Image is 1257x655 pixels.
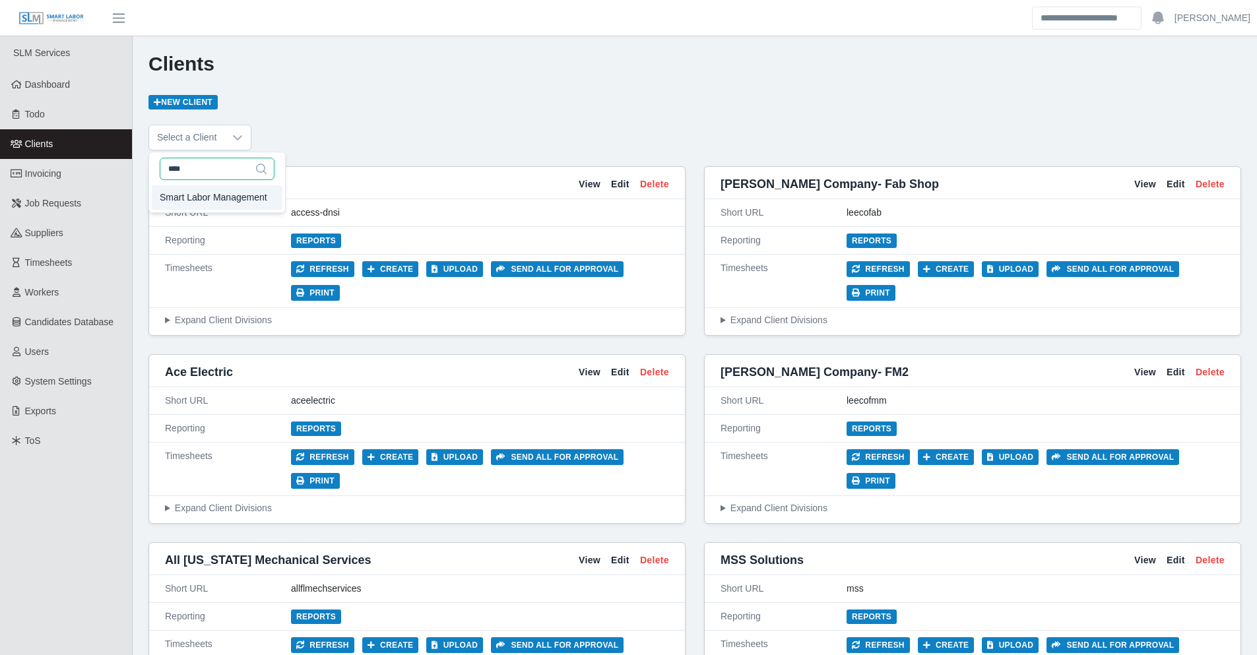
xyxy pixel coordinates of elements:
[165,449,291,489] div: Timesheets
[847,206,1225,220] div: leecofab
[721,313,1225,327] summary: Expand Client Divisions
[165,313,669,327] summary: Expand Client Divisions
[579,177,600,191] a: View
[1167,553,1185,567] a: Edit
[1167,177,1185,191] a: Edit
[491,637,624,653] button: Send all for approval
[491,261,624,277] button: Send all for approval
[149,125,224,150] span: Select a Client
[362,449,419,465] button: Create
[25,79,71,90] span: Dashboard
[25,435,41,446] span: ToS
[13,47,70,58] span: SLM Services
[721,609,847,623] div: Reporting
[918,449,975,465] button: Create
[1047,637,1179,653] button: Send all for approval
[721,421,847,435] div: Reporting
[1134,177,1156,191] a: View
[721,206,847,220] div: Short URL
[847,582,1225,596] div: mss
[1196,177,1225,191] a: Delete
[847,473,895,489] button: Print
[847,637,910,653] button: Refresh
[721,551,804,569] span: MSS Solutions
[721,175,939,193] span: [PERSON_NAME] Company- Fab Shop
[426,261,483,277] button: Upload
[165,501,669,515] summary: Expand Client Divisions
[982,449,1039,465] button: Upload
[291,637,354,653] button: Refresh
[148,52,1241,76] h1: Clients
[291,261,354,277] button: Refresh
[291,206,669,220] div: access-dnsi
[1134,553,1156,567] a: View
[1032,7,1142,30] input: Search
[160,191,267,204] span: Smart Labor Management
[721,449,847,489] div: Timesheets
[362,261,419,277] button: Create
[291,449,354,465] button: Refresh
[721,501,1225,515] summary: Expand Client Divisions
[847,449,910,465] button: Refresh
[982,637,1039,653] button: Upload
[291,394,669,408] div: aceelectric
[721,261,847,301] div: Timesheets
[1196,553,1225,567] a: Delete
[611,365,629,379] a: Edit
[291,421,341,436] a: Reports
[25,376,92,387] span: System Settings
[25,346,49,357] span: Users
[18,11,84,26] img: SLM Logo
[165,394,291,408] div: Short URL
[25,109,45,119] span: Todo
[847,394,1225,408] div: leecofmm
[1047,449,1179,465] button: Send all for approval
[165,609,291,623] div: Reporting
[847,234,897,248] a: Reports
[25,168,61,179] span: Invoicing
[291,285,340,301] button: Print
[426,637,483,653] button: Upload
[640,177,669,191] a: Delete
[25,198,82,208] span: Job Requests
[611,177,629,191] a: Edit
[579,365,600,379] a: View
[491,449,624,465] button: Send all for approval
[640,553,669,567] a: Delete
[1167,365,1185,379] a: Edit
[847,609,897,624] a: Reports
[25,139,53,149] span: Clients
[25,406,56,416] span: Exports
[1134,365,1156,379] a: View
[1175,11,1250,25] a: [PERSON_NAME]
[1047,261,1179,277] button: Send all for approval
[165,261,291,301] div: Timesheets
[426,449,483,465] button: Upload
[291,582,669,596] div: allflmechservices
[982,261,1039,277] button: Upload
[165,363,233,381] span: Ace Electric
[721,394,847,408] div: Short URL
[1196,365,1225,379] a: Delete
[611,553,629,567] a: Edit
[362,637,419,653] button: Create
[847,421,897,436] a: Reports
[25,317,114,327] span: Candidates Database
[291,234,341,248] a: Reports
[165,551,371,569] span: All [US_STATE] Mechanical Services
[847,285,895,301] button: Print
[918,637,975,653] button: Create
[291,473,340,489] button: Print
[918,261,975,277] button: Create
[25,257,73,268] span: Timesheets
[148,95,218,109] a: New Client
[640,365,669,379] a: Delete
[25,228,63,238] span: Suppliers
[152,185,282,210] li: Smart Labor Management
[165,421,291,435] div: Reporting
[579,553,600,567] a: View
[25,287,59,297] span: Workers
[721,363,909,381] span: [PERSON_NAME] Company- FM2
[165,234,291,247] div: Reporting
[165,582,291,596] div: Short URL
